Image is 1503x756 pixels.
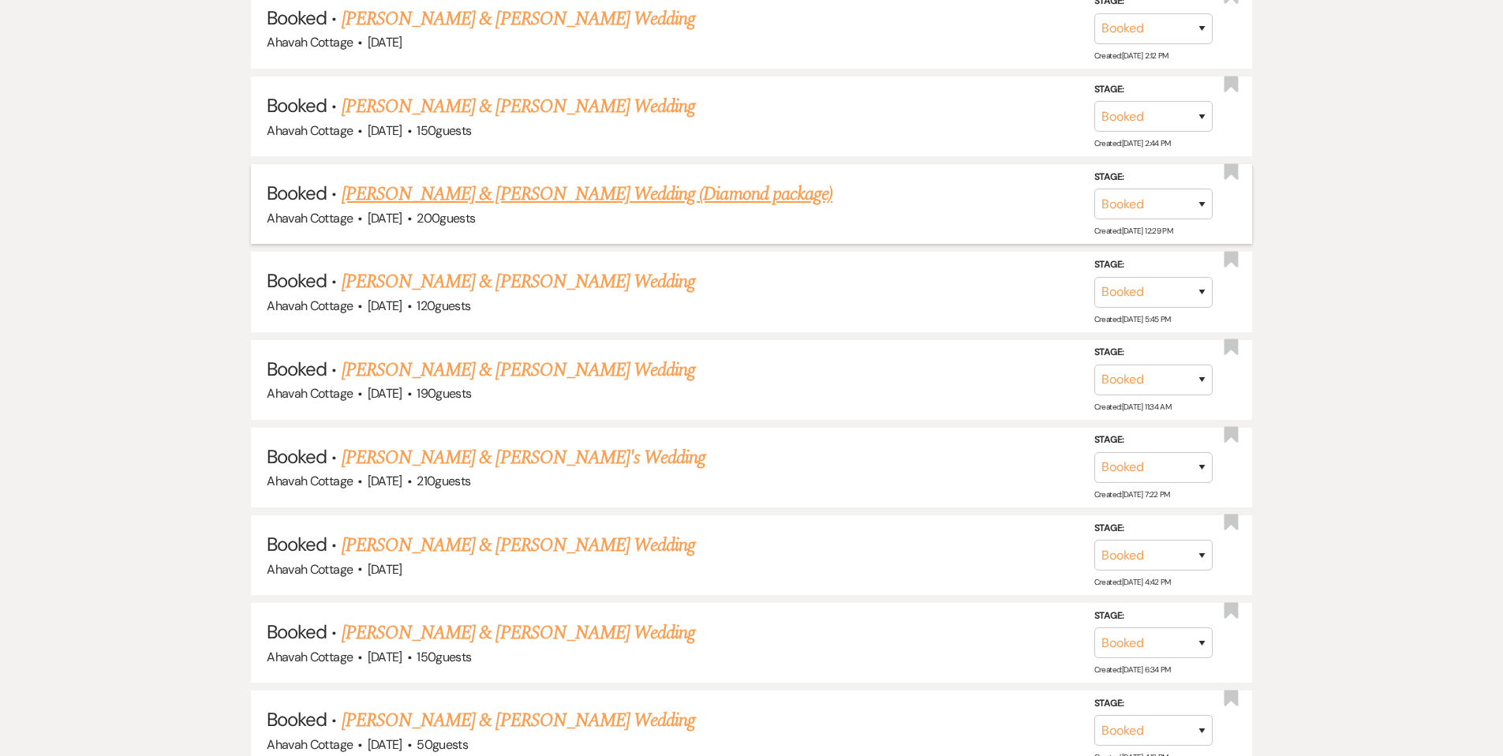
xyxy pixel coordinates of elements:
span: Booked [267,532,327,556]
a: [PERSON_NAME] & [PERSON_NAME]'s Wedding [342,443,706,472]
span: 190 guests [417,385,471,402]
span: Booked [267,181,327,205]
span: Ahavah Cottage [267,298,353,314]
span: Ahavah Cottage [267,122,353,139]
span: 200 guests [417,210,475,226]
span: Ahavah Cottage [267,210,353,226]
span: Created: [DATE] 6:34 PM [1094,664,1171,675]
span: [DATE] [368,122,402,139]
span: Booked [267,707,327,732]
a: [PERSON_NAME] & [PERSON_NAME] Wedding [342,356,695,384]
span: 50 guests [417,736,468,753]
span: Ahavah Cottage [267,34,353,51]
span: Booked [267,444,327,469]
span: Created: [DATE] 2:12 PM [1094,51,1168,61]
span: Booked [267,93,327,118]
span: 210 guests [417,473,470,489]
span: Created: [DATE] 4:42 PM [1094,577,1171,587]
span: Created: [DATE] 2:44 PM [1094,138,1171,148]
span: Ahavah Cottage [267,736,353,753]
label: Stage: [1094,608,1213,625]
span: Ahavah Cottage [267,649,353,665]
a: [PERSON_NAME] & [PERSON_NAME] Wedding [342,92,695,121]
span: [DATE] [368,649,402,665]
span: [DATE] [368,561,402,578]
label: Stage: [1094,256,1213,274]
a: [PERSON_NAME] & [PERSON_NAME] Wedding [342,5,695,33]
span: [DATE] [368,473,402,489]
span: 120 guests [417,298,470,314]
label: Stage: [1094,432,1213,449]
span: Ahavah Cottage [267,385,353,402]
span: Created: [DATE] 5:45 PM [1094,313,1171,324]
label: Stage: [1094,695,1213,713]
a: [PERSON_NAME] & [PERSON_NAME] Wedding (Diamond package) [342,180,832,208]
span: Ahavah Cottage [267,473,353,489]
label: Stage: [1094,344,1213,361]
span: [DATE] [368,210,402,226]
label: Stage: [1094,519,1213,537]
span: Ahavah Cottage [267,561,353,578]
span: [DATE] [368,736,402,753]
span: Booked [267,619,327,644]
span: Booked [267,6,327,30]
span: [DATE] [368,385,402,402]
span: Created: [DATE] 12:29 PM [1094,226,1172,236]
label: Stage: [1094,169,1213,186]
a: [PERSON_NAME] & [PERSON_NAME] Wedding [342,268,695,296]
a: [PERSON_NAME] & [PERSON_NAME] Wedding [342,706,695,735]
span: [DATE] [368,34,402,51]
span: [DATE] [368,298,402,314]
span: Created: [DATE] 11:34 AM [1094,402,1171,412]
span: Created: [DATE] 7:22 PM [1094,489,1170,500]
a: [PERSON_NAME] & [PERSON_NAME] Wedding [342,619,695,647]
span: Booked [267,268,327,293]
span: 150 guests [417,649,471,665]
span: 150 guests [417,122,471,139]
span: Booked [267,357,327,381]
label: Stage: [1094,80,1213,98]
a: [PERSON_NAME] & [PERSON_NAME] Wedding [342,531,695,560]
